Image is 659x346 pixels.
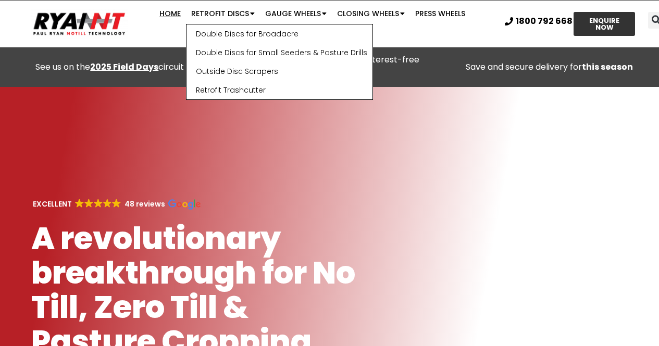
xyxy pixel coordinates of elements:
a: EXCELLENT GoogleGoogleGoogleGoogleGoogle 48 reviews Google [31,199,201,209]
img: Google [168,199,201,210]
strong: 48 reviews [125,199,165,209]
img: Google [94,199,103,208]
img: Google [103,199,112,208]
div: See us on the circuit [5,60,215,74]
a: Outside Disc Scrapers [186,62,372,81]
nav: Menu [128,3,497,45]
img: Ryan NT logo [31,9,128,39]
a: 1800 792 668 [505,17,573,25]
ul: Retrofit Discs [186,24,373,100]
a: Closing Wheels [332,3,410,24]
span: 1800 792 668 [516,17,573,25]
a: Double Discs for Broadacre [186,24,372,43]
a: Gauge Wheels [260,3,332,24]
a: Double Discs for Small Seeders & Pasture Drills [186,43,372,62]
span: ENQUIRE NOW [583,17,626,31]
strong: EXCELLENT [33,199,72,209]
a: 2025 Field Days [90,61,158,73]
a: Home [154,3,186,24]
a: ENQUIRE NOW [574,12,635,36]
a: Retrofit Discs [186,3,260,24]
p: Save and secure delivery for [444,60,654,74]
img: Google [84,199,93,208]
img: Google [75,199,84,208]
img: Google [112,199,121,208]
a: Retrofit Trashcutter [186,81,372,99]
strong: this season [582,61,633,73]
a: Press Wheels [410,3,470,24]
